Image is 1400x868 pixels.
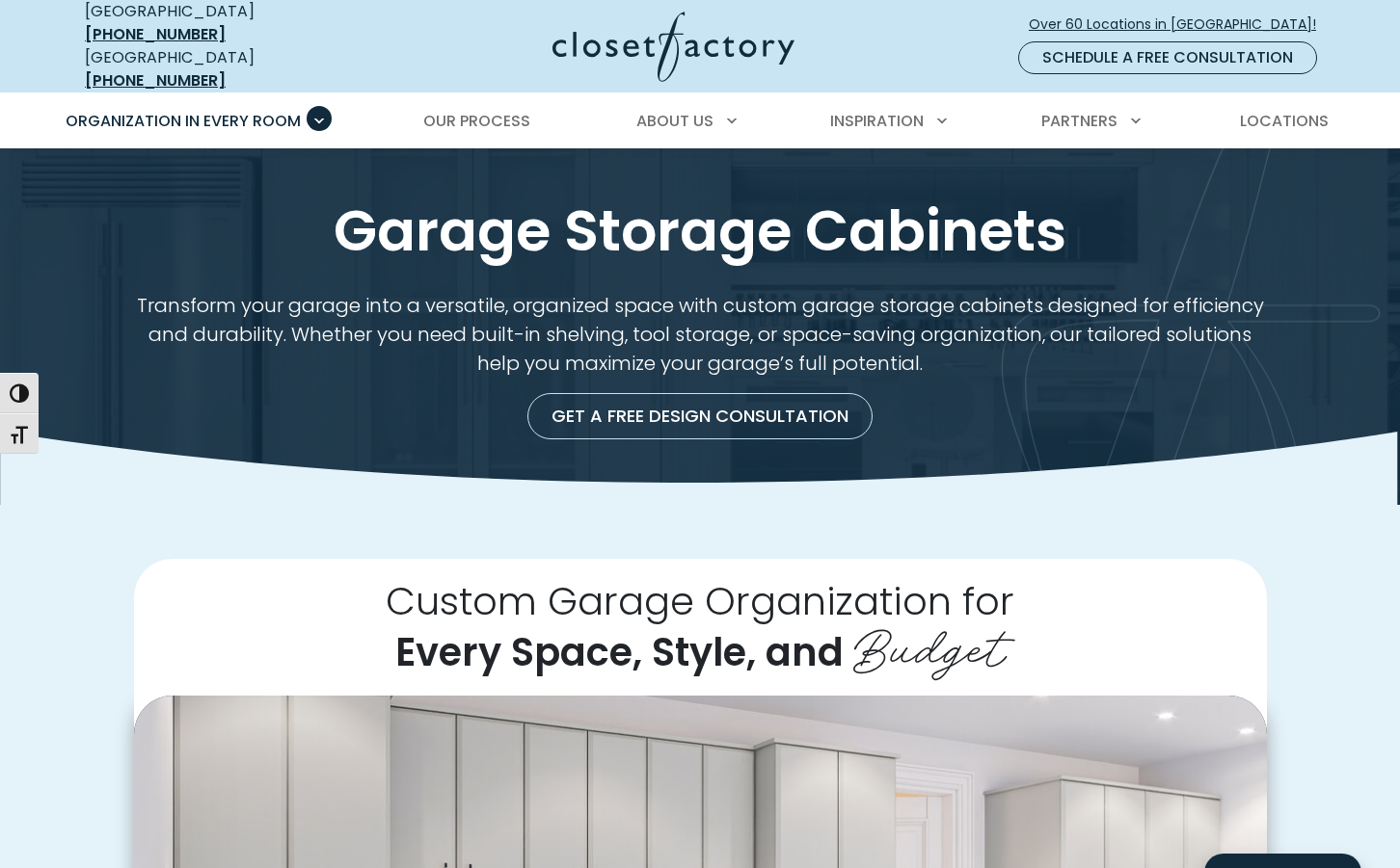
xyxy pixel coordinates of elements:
a: Get a Free Design Consultation [527,393,873,439]
div: [GEOGRAPHIC_DATA] [85,46,364,92]
span: Partners [1041,110,1117,132]
img: Closet Factory Logo [552,12,794,82]
span: Over 60 Locations in [GEOGRAPHIC_DATA]! [1029,14,1332,35]
span: Organization in Every Room [66,110,301,132]
span: Locations [1240,110,1329,132]
span: Inspiration [830,110,924,132]
a: Over 60 Locations in [GEOGRAPHIC_DATA]! [1028,8,1333,41]
h1: Garage Storage Cabinets [81,195,1319,268]
span: Custom Garage Organization for [386,574,1014,628]
a: [PHONE_NUMBER] [85,69,226,92]
p: Transform your garage into a versatile, organized space with custom garage storage cabinets desig... [134,291,1267,378]
span: About Us [636,110,713,132]
nav: Primary Menu [52,94,1348,148]
span: Every Space, Style, and [395,625,844,679]
a: [PHONE_NUMBER] [85,23,226,45]
span: Budget [853,605,1006,682]
a: Schedule a Free Consultation [1018,41,1317,74]
span: Our Process [423,110,530,132]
